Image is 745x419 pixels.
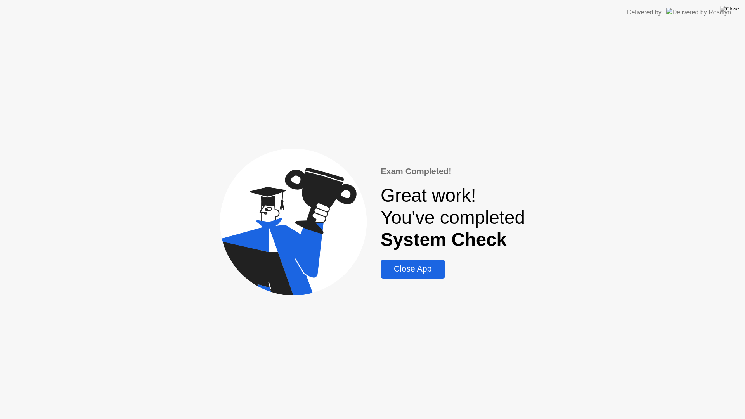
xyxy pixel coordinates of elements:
[381,165,525,178] div: Exam Completed!
[381,229,507,250] b: System Check
[383,264,442,274] div: Close App
[720,6,739,12] img: Close
[666,8,731,17] img: Delivered by Rosalyn
[381,260,445,279] button: Close App
[381,184,525,251] div: Great work! You've completed
[627,8,662,17] div: Delivered by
